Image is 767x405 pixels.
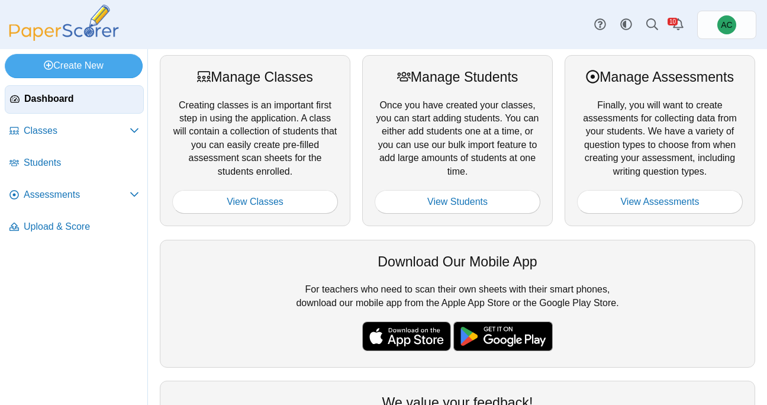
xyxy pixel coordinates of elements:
a: Upload & Score [5,213,144,242]
a: Andrew Christman [697,11,756,39]
a: Classes [5,117,144,146]
div: Manage Students [375,67,540,86]
span: Upload & Score [24,220,139,233]
a: Create New [5,54,143,78]
span: Andrew Christman [717,15,736,34]
a: Assessments [5,181,144,210]
img: PaperScorer [5,5,123,41]
span: Classes [24,124,130,137]
div: Once you have created your classes, you can start adding students. You can either add students on... [362,55,553,226]
div: Manage Assessments [577,67,743,86]
a: PaperScorer [5,33,123,43]
span: Students [24,156,139,169]
div: Download Our Mobile App [172,252,743,271]
span: Andrew Christman [721,21,732,29]
a: Dashboard [5,85,144,114]
a: Alerts [665,12,691,38]
a: Students [5,149,144,178]
span: Dashboard [24,92,138,105]
a: View Students [375,190,540,214]
div: Finally, you will want to create assessments for collecting data from your students. We have a va... [565,55,755,226]
div: Manage Classes [172,67,338,86]
img: google-play-badge.png [453,322,553,351]
div: For teachers who need to scan their own sheets with their smart phones, download our mobile app f... [160,240,755,368]
div: Creating classes is an important first step in using the application. A class will contain a coll... [160,55,350,226]
a: View Assessments [577,190,743,214]
img: apple-store-badge.svg [362,322,451,351]
span: Assessments [24,188,130,201]
a: View Classes [172,190,338,214]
